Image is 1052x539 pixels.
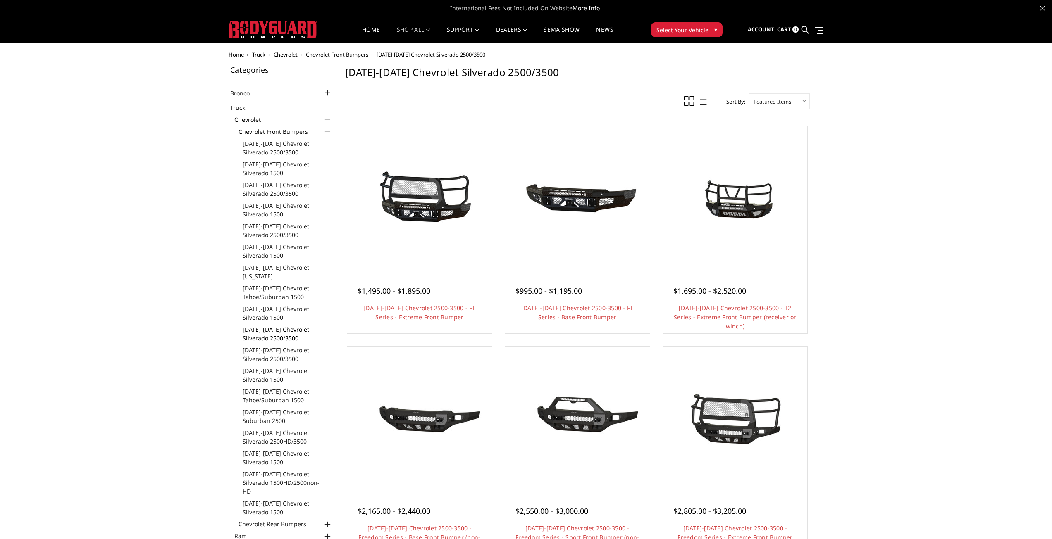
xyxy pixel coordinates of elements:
[243,470,333,496] a: [DATE]-[DATE] Chevrolet Silverado 1500HD/2500non-HD
[748,19,774,41] a: Account
[1011,499,1052,539] iframe: Chat Widget
[252,51,265,58] a: Truck
[243,387,333,404] a: [DATE]-[DATE] Chevrolet Tahoe/Suburban 1500
[239,127,333,136] a: Chevrolet Front Bumpers
[243,304,333,322] a: [DATE]-[DATE] Chevrolet Silverado 1500
[230,66,333,74] h5: Categories
[243,428,333,446] a: [DATE]-[DATE] Chevrolet Silverado 2500HD/3500
[507,128,648,268] a: 2024-2025 Chevrolet 2500-3500 - FT Series - Base Front Bumper 2024-2025 Chevrolet 2500-3500 - FT ...
[363,304,476,321] a: [DATE]-[DATE] Chevrolet 2500-3500 - FT Series - Extreme Front Bumper
[665,128,806,268] a: 2024-2026 Chevrolet 2500-3500 - T2 Series - Extreme Front Bumper (receiver or winch) 2024-2026 Ch...
[229,51,244,58] a: Home
[673,286,746,296] span: $1,695.00 - $2,520.00
[651,22,723,37] button: Select Your Vehicle
[722,95,745,108] label: Sort By:
[243,201,333,218] a: [DATE]-[DATE] Chevrolet Silverado 1500
[243,499,333,516] a: [DATE]-[DATE] Chevrolet Silverado 1500
[234,115,333,124] a: Chevrolet
[243,160,333,177] a: [DATE]-[DATE] Chevrolet Silverado 1500
[656,26,708,34] span: Select Your Vehicle
[243,180,333,198] a: [DATE]-[DATE] Chevrolet Silverado 2500/3500
[521,304,634,321] a: [DATE]-[DATE] Chevrolet 2500-3500 - FT Series - Base Front Bumper
[306,51,368,58] a: Chevrolet Front Bumpers
[243,263,333,280] a: [DATE]-[DATE] Chevrolet [US_STATE]
[243,222,333,239] a: [DATE]-[DATE] Chevrolet Silverado 2500/3500
[362,27,380,43] a: Home
[397,27,430,43] a: shop all
[230,89,260,97] a: Bronco
[544,27,580,43] a: SEMA Show
[674,304,797,330] a: [DATE]-[DATE] Chevrolet 2500-3500 - T2 Series - Extreme Front Bumper (receiver or winch)
[349,349,490,489] a: 2024-2025 Chevrolet 2500-3500 - Freedom Series - Base Front Bumper (non-winch)
[496,27,527,43] a: Dealers
[353,388,486,450] img: 2024-2025 Chevrolet 2500-3500 - Freedom Series - Base Front Bumper (non-winch)
[596,27,613,43] a: News
[243,242,333,260] a: [DATE]-[DATE] Chevrolet Silverado 1500
[230,103,255,112] a: Truck
[349,128,490,268] a: 2024-2026 Chevrolet 2500-3500 - FT Series - Extreme Front Bumper 2024-2026 Chevrolet 2500-3500 - ...
[358,506,430,516] span: $2,165.00 - $2,440.00
[274,51,298,58] a: Chevrolet
[777,19,799,41] a: Cart 0
[673,506,746,516] span: $2,805.00 - $3,205.00
[515,506,588,516] span: $2,550.00 - $3,000.00
[748,26,774,33] span: Account
[665,349,806,489] a: 2024-2025 Chevrolet 2500-3500 - Freedom Series - Extreme Front Bumper
[669,388,801,450] img: 2024-2025 Chevrolet 2500-3500 - Freedom Series - Extreme Front Bumper
[345,66,810,85] h1: [DATE]-[DATE] Chevrolet Silverado 2500/3500
[777,26,791,33] span: Cart
[243,346,333,363] a: [DATE]-[DATE] Chevrolet Silverado 2500/3500
[515,286,582,296] span: $995.00 - $1,195.00
[507,349,648,489] a: 2024-2025 Chevrolet 2500-3500 - Freedom Series - Sport Front Bumper (non-winch)
[358,286,430,296] span: $1,495.00 - $1,895.00
[573,4,600,12] a: More Info
[714,25,717,34] span: ▾
[243,408,333,425] a: [DATE]-[DATE] Chevrolet Suburban 2500
[243,325,333,342] a: [DATE]-[DATE] Chevrolet Silverado 2500/3500
[447,27,479,43] a: Support
[377,51,485,58] span: [DATE]-[DATE] Chevrolet Silverado 2500/3500
[243,284,333,301] a: [DATE]-[DATE] Chevrolet Tahoe/Suburban 1500
[229,21,317,38] img: BODYGUARD BUMPERS
[239,520,333,528] a: Chevrolet Rear Bumpers
[243,139,333,157] a: [DATE]-[DATE] Chevrolet Silverado 2500/3500
[243,366,333,384] a: [DATE]-[DATE] Chevrolet Silverado 1500
[243,449,333,466] a: [DATE]-[DATE] Chevrolet Silverado 1500
[792,26,799,33] span: 0
[511,388,644,450] img: 2024-2025 Chevrolet 2500-3500 - Freedom Series - Sport Front Bumper (non-winch)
